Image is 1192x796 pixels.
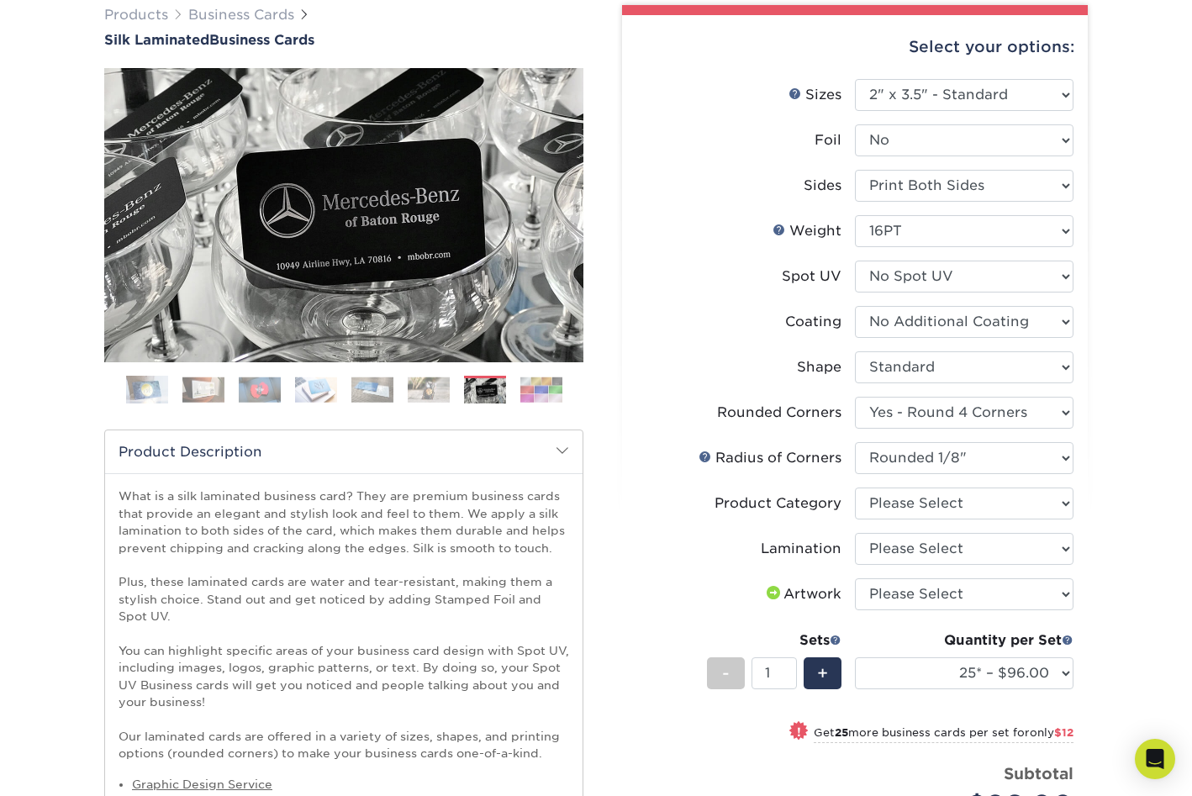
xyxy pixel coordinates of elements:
span: + [817,661,828,686]
div: Shape [797,357,841,377]
small: Get more business cards per set for [814,726,1073,743]
h2: Product Description [105,430,583,473]
a: Graphic Design Service [132,778,272,791]
img: Business Cards 07 [464,378,506,404]
div: Foil [815,130,841,150]
span: Silk Laminated [104,32,209,48]
div: Lamination [761,539,841,559]
div: Radius of Corners [699,448,841,468]
a: Business Cards [188,7,294,23]
img: Business Cards 05 [351,377,393,403]
a: Silk LaminatedBusiness Cards [104,32,583,48]
span: - [722,661,730,686]
h1: Business Cards [104,32,583,48]
span: ! [797,723,801,741]
span: only [1030,726,1073,739]
div: Sides [804,176,841,196]
div: Artwork [763,584,841,604]
div: Sets [707,630,841,651]
div: Coating [785,312,841,332]
img: Business Cards 08 [520,377,562,403]
div: Select your options: [636,15,1074,79]
a: Products [104,7,168,23]
img: Business Cards 03 [239,377,281,403]
div: Rounded Corners [717,403,841,423]
div: Product Category [715,493,841,514]
strong: Subtotal [1004,764,1073,783]
img: Silk Laminated 07 [104,68,583,362]
div: Quantity per Set [855,630,1073,651]
img: Business Cards 06 [408,377,450,403]
p: What is a silk laminated business card? They are premium business cards that provide an elegant a... [119,488,569,762]
div: Open Intercom Messenger [1135,739,1175,779]
div: Weight [773,221,841,241]
img: Business Cards 04 [295,377,337,403]
span: $12 [1054,726,1073,739]
strong: 25 [835,726,848,739]
img: Business Cards 02 [182,377,224,403]
div: Spot UV [782,266,841,287]
img: Business Cards 01 [126,369,168,411]
div: Sizes [789,85,841,105]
